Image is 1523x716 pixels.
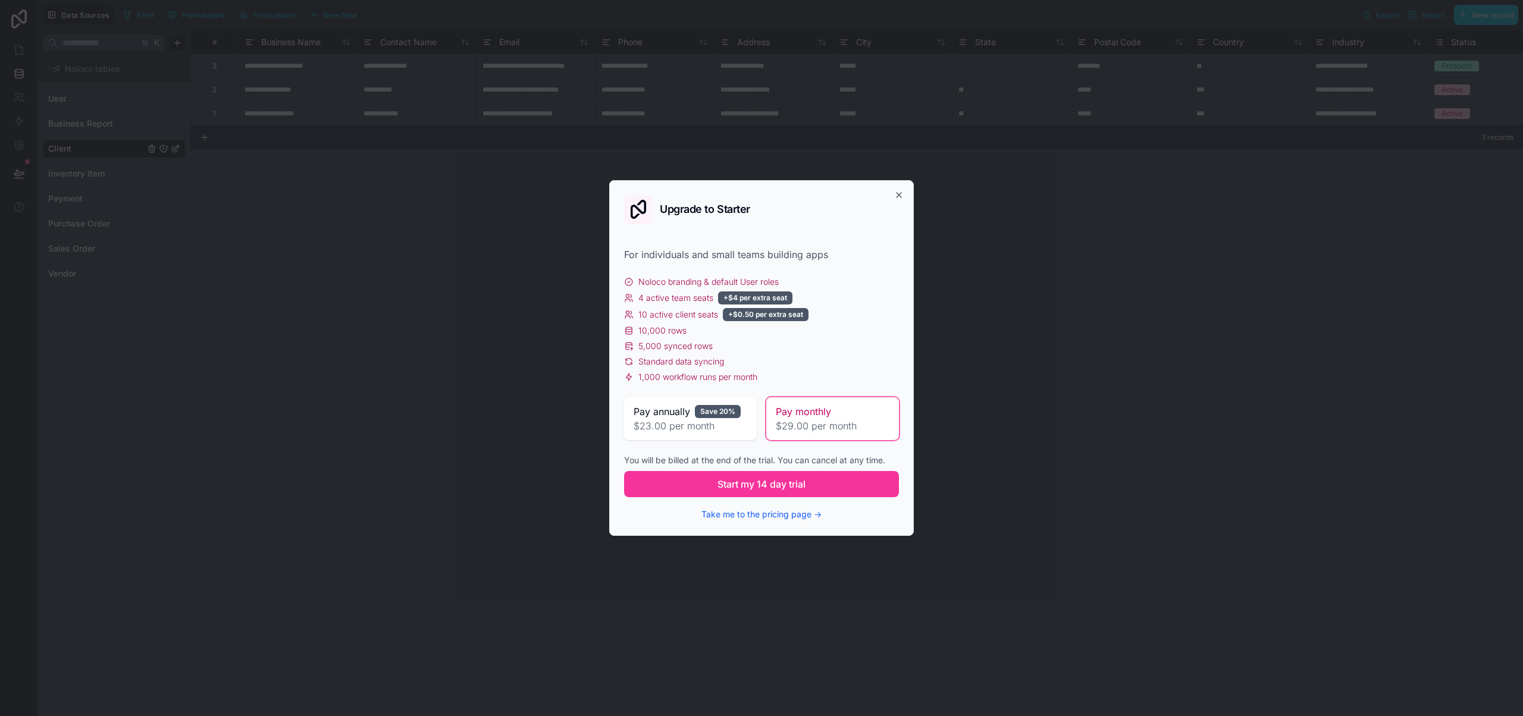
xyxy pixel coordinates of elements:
span: $23.00 per month [634,419,747,433]
span: $29.00 per month [776,419,889,433]
button: Take me to the pricing page → [701,508,822,520]
span: 10 active client seats [638,309,718,321]
div: You will be billed at the end of the trial. You can cancel at any time. [624,454,899,466]
span: 5,000 synced rows [638,340,713,352]
div: +$4 per extra seat [718,291,792,304]
span: Start my 14 day trial [717,477,806,491]
button: Start my 14 day trial [624,471,899,497]
div: +$0.50 per extra seat [723,308,808,321]
button: Close [894,190,904,200]
div: Save 20% [695,405,741,418]
span: Pay annually [634,404,690,419]
span: 10,000 rows [638,325,687,337]
span: 4 active team seats [638,292,713,304]
div: For individuals and small teams building apps [624,247,899,262]
span: Noloco branding & default User roles [638,276,779,288]
span: Pay monthly [776,404,831,419]
h2: Upgrade to Starter [660,204,750,215]
span: Standard data syncing [638,356,724,368]
span: 1,000 workflow runs per month [638,371,757,383]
